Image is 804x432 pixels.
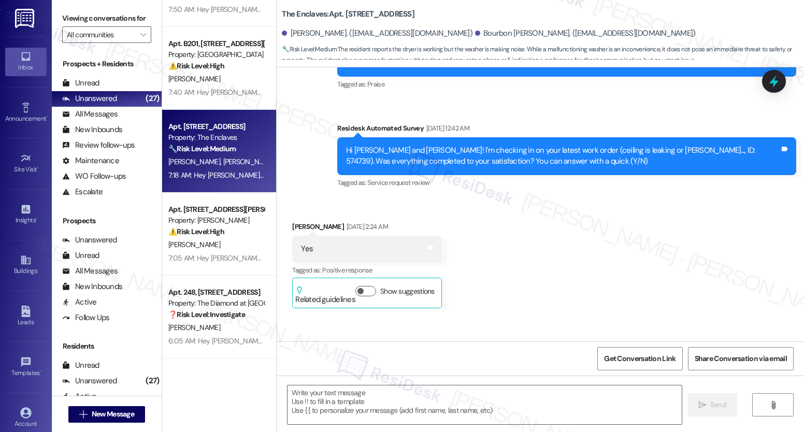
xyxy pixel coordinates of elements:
div: Active [62,297,97,308]
span: Positive response [322,266,372,275]
span: • [46,113,48,121]
div: Unanswered [62,376,117,386]
span: Service request review [367,178,430,187]
i:  [79,410,87,419]
button: Get Conversation Link [597,347,682,370]
a: Insights • [5,200,47,228]
strong: ⚠️ Risk Level: High [168,227,224,236]
div: Unanswered [62,93,117,104]
div: Tagged as: [337,175,796,190]
span: [PERSON_NAME] [168,240,220,249]
div: Hi [PERSON_NAME] and [PERSON_NAME]! I'm checking in on your latest work order (ceiling is leaking... [346,145,780,167]
div: (27) [143,373,162,389]
div: [PERSON_NAME] [292,221,441,236]
div: Property: The Diamond at [GEOGRAPHIC_DATA] [168,298,264,309]
div: [DATE] 7:37 AM [423,339,467,350]
a: Account [5,404,47,432]
span: [PERSON_NAME] [223,157,275,166]
div: Review follow-ups [62,140,135,151]
span: New Message [92,409,134,420]
div: Residesk Automated Survey [337,123,796,137]
div: Yes [301,243,313,254]
div: Property: [GEOGRAPHIC_DATA] [168,49,264,60]
b: The Enclaves: Apt. [STREET_ADDRESS] [282,9,414,20]
div: Apt. 248, [STREET_ADDRESS] [168,287,264,298]
img: ResiDesk Logo [15,9,36,28]
div: 6:05 AM: Hey [PERSON_NAME]. I got my monthly statement in the email and I can see the violation 2... [168,336,542,345]
strong: ❓ Risk Level: Investigate [168,310,245,319]
span: • [36,215,37,222]
div: All Messages [62,109,118,120]
div: [PERSON_NAME] (ResiDesk) [337,339,796,354]
a: Site Visit • [5,150,47,178]
span: [PERSON_NAME] [168,323,220,332]
strong: 🔧 Risk Level: Medium [282,45,337,53]
button: Share Conversation via email [688,347,794,370]
div: Bourbon [PERSON_NAME]. ([EMAIL_ADDRESS][DOMAIN_NAME]) [475,28,696,39]
div: Maintenance [62,155,119,166]
div: New Inbounds [62,281,122,292]
div: WO Follow-ups [62,171,126,182]
span: • [40,368,41,375]
i:  [769,401,777,409]
span: Share Conversation via email [695,353,787,364]
div: Property: [PERSON_NAME] [168,215,264,226]
div: Apt. B201, [STREET_ADDRESS][PERSON_NAME] [168,38,264,49]
strong: ⚠️ Risk Level: High [168,61,224,70]
label: Show suggestions [380,286,435,297]
div: Follow Ups [62,312,110,323]
i:  [698,401,706,409]
div: 7:18 AM: Hey [PERSON_NAME] and [PERSON_NAME], we appreciate your text! We'll be back at 11AM to h... [168,170,670,180]
div: Unread [62,250,99,261]
div: (27) [143,91,162,107]
button: Send [687,393,738,416]
a: Leads [5,303,47,330]
a: Templates • [5,353,47,381]
div: Prospects + Residents [52,59,162,69]
span: Send [710,399,726,410]
strong: 🔧 Risk Level: Medium [168,144,236,153]
label: Viewing conversations for [62,10,151,26]
div: Escalate [62,186,103,197]
div: Prospects [52,215,162,226]
div: Unread [62,78,99,89]
div: Residents [52,341,162,352]
span: Get Conversation Link [604,353,676,364]
div: [PERSON_NAME]. ([EMAIL_ADDRESS][DOMAIN_NAME]) [282,28,472,39]
div: Tagged as: [292,263,441,278]
div: Property: The Enclaves [168,132,264,143]
a: Buildings [5,251,47,279]
div: All Messages [62,266,118,277]
div: Tagged as: [337,77,796,92]
div: 7:40 AM: Hey [PERSON_NAME], we appreciate your text! We'll be back at 11AM to help you out. If it... [168,88,607,97]
input: All communities [67,26,135,43]
i:  [140,31,146,39]
span: : The resident reports the dryer is working but the washer is making noise. While a malfunctionin... [282,44,804,66]
div: Related guidelines [295,286,355,305]
div: 7:50 AM: Hey [PERSON_NAME], we appreciate your text! We'll be back at 11AM to help you out. If it... [168,5,607,14]
div: Unanswered [62,235,117,246]
div: [DATE] 2:24 AM [344,221,388,232]
div: Unread [62,360,99,371]
span: • [37,164,39,171]
div: Apt. [STREET_ADDRESS][PERSON_NAME] [168,204,264,215]
div: [DATE] 12:42 AM [424,123,469,134]
div: Active [62,391,97,402]
span: [PERSON_NAME] [168,74,220,83]
div: Apt. [STREET_ADDRESS] [168,121,264,132]
span: Praise [367,80,384,89]
div: 7:05 AM: Hey [PERSON_NAME], we appreciate your text! We'll be back at 11AM to help you out. If it... [168,253,607,263]
div: New Inbounds [62,124,122,135]
span: [PERSON_NAME] [168,157,223,166]
button: New Message [68,406,145,423]
a: Inbox [5,48,47,76]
